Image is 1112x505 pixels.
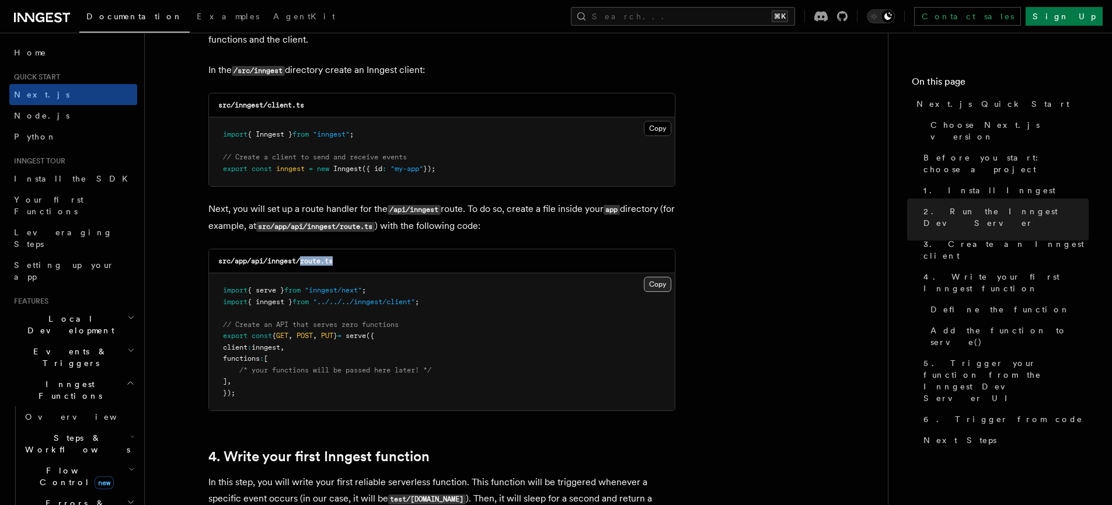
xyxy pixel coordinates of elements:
span: 5. Trigger your function from the Inngest Dev Server UI [923,357,1089,404]
span: , [288,332,292,340]
span: /* your functions will be passed here later! */ [239,366,431,374]
span: inngest [252,343,280,351]
span: // Create a client to send and receive events [223,153,407,161]
kbd: ⌘K [772,11,788,22]
h4: On this page [912,75,1089,93]
span: Leveraging Steps [14,228,113,249]
span: "inngest/next" [305,286,362,294]
a: Home [9,42,137,63]
span: import [223,286,248,294]
span: Features [9,297,48,306]
span: Next Steps [923,434,996,446]
span: serve [346,332,366,340]
span: const [252,332,272,340]
a: Install the SDK [9,168,137,189]
span: const [252,165,272,173]
span: Setting up your app [14,260,114,281]
span: }); [423,165,435,173]
button: Search...⌘K [571,7,795,26]
span: } [333,332,337,340]
span: Before you start: choose a project [923,152,1089,175]
span: AgentKit [273,12,335,21]
span: client [223,343,248,351]
a: 4. Write your first Inngest function [208,448,430,465]
code: src/inngest/client.ts [218,101,304,109]
span: // Create an API that serves zero functions [223,321,399,329]
a: Next.js [9,84,137,105]
span: from [292,298,309,306]
span: Your first Functions [14,195,83,216]
span: export [223,165,248,173]
span: Node.js [14,111,69,120]
span: "my-app" [391,165,423,173]
span: { Inngest } [248,130,292,138]
span: : [382,165,386,173]
a: Next.js Quick Start [912,93,1089,114]
span: Next.js [14,90,69,99]
a: Documentation [79,4,190,33]
span: Events & Triggers [9,346,127,369]
code: /api/inngest [388,205,441,215]
a: 3. Create an Inngest client [919,234,1089,266]
span: new [95,476,114,489]
a: Add the function to serve() [926,320,1089,353]
a: Contact sales [914,7,1021,26]
span: { serve } [248,286,284,294]
button: Flow Controlnew [20,460,137,493]
span: from [284,286,301,294]
span: Quick start [9,72,60,82]
a: Leveraging Steps [9,222,137,255]
span: Overview [25,412,145,422]
code: test/[DOMAIN_NAME] [388,494,466,504]
span: Steps & Workflows [20,432,130,455]
button: Copy [644,121,671,136]
a: Your first Functions [9,189,137,222]
span: ; [415,298,419,306]
span: from [292,130,309,138]
span: functions [223,354,260,363]
span: 4. Write your first Inngest function [923,271,1089,294]
span: Documentation [86,12,183,21]
span: Flow Control [20,465,128,488]
button: Events & Triggers [9,341,137,374]
a: Setting up your app [9,255,137,287]
span: Add the function to serve() [930,325,1089,348]
a: 2. Run the Inngest Dev Server [919,201,1089,234]
span: { inngest } [248,298,292,306]
span: Inngest tour [9,156,65,166]
p: Next, you will set up a route handler for the route. To do so, create a file inside your director... [208,201,675,235]
span: 2. Run the Inngest Dev Server [923,206,1089,229]
a: 4. Write your first Inngest function [919,266,1089,299]
span: ({ [366,332,374,340]
code: app [604,205,620,215]
a: Python [9,126,137,147]
span: "../../../inngest/client" [313,298,415,306]
span: export [223,332,248,340]
a: Define the function [926,299,1089,320]
span: import [223,298,248,306]
span: = [309,165,313,173]
span: Inngest [333,165,362,173]
span: PUT [321,332,333,340]
span: ({ id [362,165,382,173]
a: Node.js [9,105,137,126]
span: 1. Install Inngest [923,184,1055,196]
span: ] [223,377,227,385]
a: Choose Next.js version [926,114,1089,147]
span: Local Development [9,313,127,336]
a: Sign Up [1026,7,1103,26]
span: GET [276,332,288,340]
a: 5. Trigger your function from the Inngest Dev Server UI [919,353,1089,409]
code: src/app/api/inngest/route.ts [256,222,375,232]
span: Next.js Quick Start [916,98,1069,110]
span: import [223,130,248,138]
span: , [227,377,231,385]
span: : [248,343,252,351]
button: Inngest Functions [9,374,137,406]
code: src/app/api/inngest/route.ts [218,257,333,265]
a: Next Steps [919,430,1089,451]
a: Before you start: choose a project [919,147,1089,180]
a: 6. Trigger from code [919,409,1089,430]
span: , [280,343,284,351]
span: [ [264,354,268,363]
